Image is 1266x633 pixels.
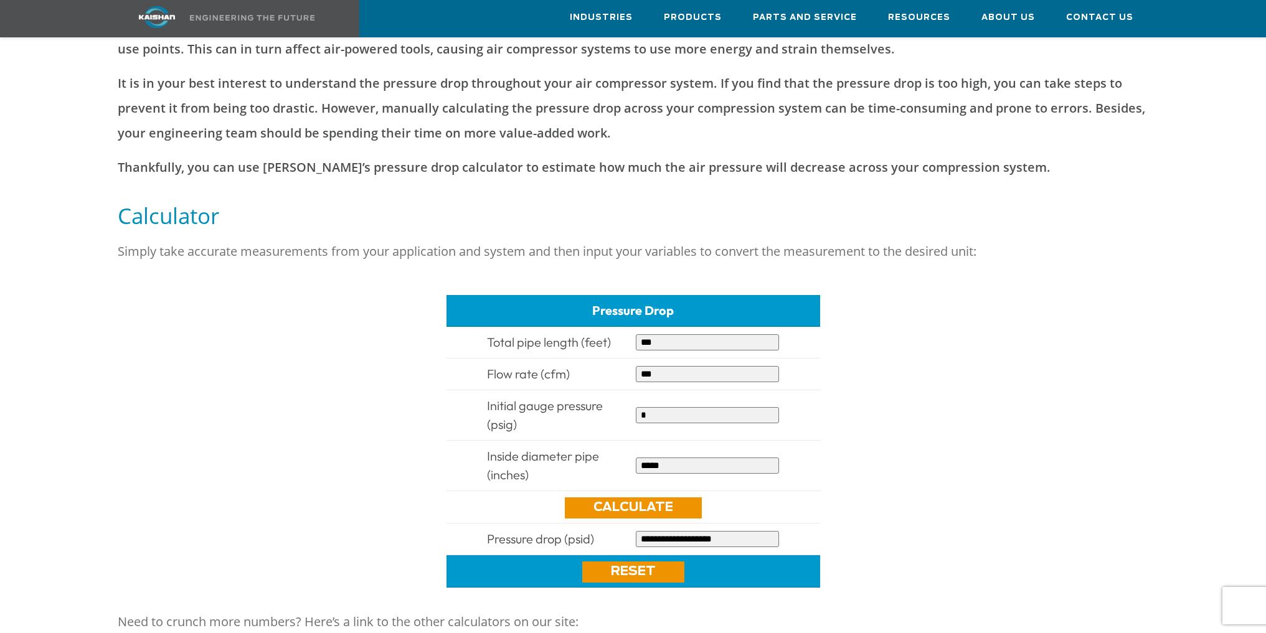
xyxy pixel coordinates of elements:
[981,11,1035,25] span: About Us
[888,11,950,25] span: Resources
[118,202,1149,230] h5: Calculator
[487,398,603,432] span: Initial gauge pressure (psig)
[190,15,314,21] img: Engineering the future
[753,11,857,25] span: Parts and Service
[570,11,633,25] span: Industries
[753,1,857,34] a: Parts and Service
[570,1,633,34] a: Industries
[582,561,684,583] a: Reset
[1066,11,1133,25] span: Contact Us
[118,155,1149,180] p: Thankfully, you can use [PERSON_NAME]’s pressure drop calculator to estimate how much the air pre...
[565,497,702,518] a: Calculate
[1066,1,1133,34] a: Contact Us
[664,1,722,34] a: Products
[118,71,1149,146] p: It is in your best interest to understand the pressure drop throughout your air compressor system...
[981,1,1035,34] a: About Us
[118,239,1149,264] p: Simply take accurate measurements from your application and system and then input your variables ...
[487,531,594,546] span: Pressure drop (psid)
[110,6,204,28] img: kaishan logo
[487,334,611,350] span: Total pipe length (feet)
[487,448,599,482] span: Inside diameter pipe (inches)
[592,302,674,318] span: Pressure Drop
[664,11,722,25] span: Products
[888,1,950,34] a: Resources
[487,366,570,382] span: Flow rate (cfm)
